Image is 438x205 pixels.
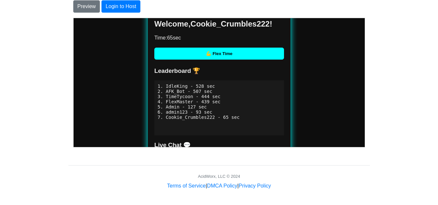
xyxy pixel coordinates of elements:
a: Privacy Policy [239,183,271,188]
div: | | [167,182,271,190]
button: Preview [73,0,100,13]
h3: Leaderboard 🏆 [81,49,210,56]
div: 1. IdleKing - 528 sec 2. AFK_Bot - 507 sec 3. TimeTycoon - 444 sec 4. FlexMaster - 439 sec 5. Adm... [81,62,210,117]
h3: Live Chat 💬 [81,123,210,131]
button: Login to Host [101,0,140,13]
a: Terms of Service [167,183,206,188]
div: AcidWorx, LLC © 2024 [198,173,240,179]
span: 65 [93,17,99,22]
span: Cookie_Crumbles222 [117,1,196,10]
button: 💪 Flex Time [81,29,210,41]
h2: Welcome, ! [81,1,210,10]
p: Time: sec [81,17,210,23]
a: DMCA Policy [207,183,237,188]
